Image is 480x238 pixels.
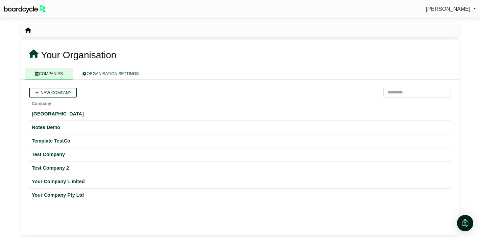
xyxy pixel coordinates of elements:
a: COMPANIES [25,68,73,80]
a: [PERSON_NAME] [426,5,476,14]
a: Test Company [32,151,448,158]
th: Company [29,98,451,107]
a: ORGANISATION SETTINGS [73,68,148,80]
img: BoardcycleBlackGreen-aaafeed430059cb809a45853b8cf6d952af9d84e6e89e1f1685b34bfd5cb7d64.svg [4,5,46,13]
a: Your Company Pty Ltd [32,191,448,199]
span: [PERSON_NAME] [426,6,471,12]
a: Notes Demo [32,124,448,131]
a: New company [29,88,77,98]
nav: breadcrumb [25,26,31,35]
span: Your Organisation [41,50,116,60]
a: [GEOGRAPHIC_DATA] [32,110,448,118]
div: Open Intercom Messenger [457,215,473,231]
a: Test Company 2 [32,164,448,172]
a: Template TestCo [32,137,448,145]
a: Your Company Limited [32,178,448,186]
